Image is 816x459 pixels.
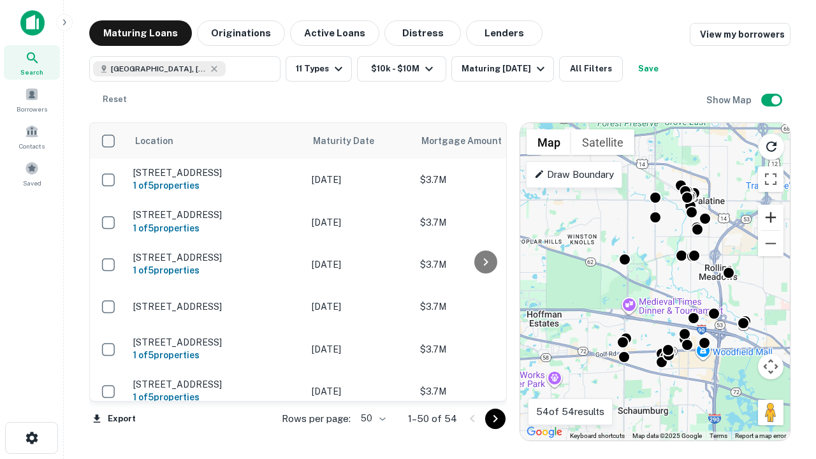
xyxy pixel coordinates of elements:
a: Open this area in Google Maps (opens a new window) [523,424,565,441]
p: [DATE] [312,215,407,229]
p: [STREET_ADDRESS] [133,209,299,221]
a: Report a map error [735,432,786,439]
p: $3.7M [420,173,548,187]
p: $3.7M [420,342,548,356]
p: $3.7M [420,384,548,398]
button: Reload search area [758,133,785,160]
p: Draw Boundary [534,167,614,182]
a: Borrowers [4,82,60,117]
button: Reset [94,87,135,112]
p: [STREET_ADDRESS] [133,252,299,263]
div: Maturing [DATE] [462,61,548,76]
button: 11 Types [286,56,352,82]
p: [DATE] [312,384,407,398]
img: capitalize-icon.png [20,10,45,36]
a: Contacts [4,119,60,154]
p: Rows per page: [282,411,351,426]
img: Google [523,424,565,441]
button: Active Loans [290,20,379,46]
p: [DATE] [312,342,407,356]
button: Drag Pegman onto the map to open Street View [758,400,783,425]
p: $3.7M [420,300,548,314]
button: Go to next page [485,409,506,429]
button: Show satellite imagery [571,129,634,155]
button: Maturing [DATE] [451,56,554,82]
p: [STREET_ADDRESS] [133,379,299,390]
button: $10k - $10M [357,56,446,82]
button: Zoom in [758,205,783,230]
p: 1–50 of 54 [408,411,457,426]
span: Contacts [19,141,45,151]
th: Mortgage Amount [414,123,554,159]
span: Maturity Date [313,133,391,149]
button: Toggle fullscreen view [758,166,783,192]
button: Save your search to get updates of matches that match your search criteria. [628,56,669,82]
div: 0 0 [520,123,790,441]
p: $3.7M [420,215,548,229]
span: Map data ©2025 Google [632,432,702,439]
th: Maturity Date [305,123,414,159]
p: [STREET_ADDRESS] [133,337,299,348]
th: Location [127,123,305,159]
h6: 1 of 5 properties [133,263,299,277]
button: Maturing Loans [89,20,192,46]
span: [GEOGRAPHIC_DATA], [GEOGRAPHIC_DATA] [111,63,207,75]
p: [STREET_ADDRESS] [133,167,299,178]
span: Borrowers [17,104,47,114]
a: Terms (opens in new tab) [710,432,727,439]
button: Keyboard shortcuts [570,432,625,441]
p: [STREET_ADDRESS] [133,301,299,312]
iframe: Chat Widget [752,316,816,377]
span: Location [135,133,173,149]
button: Originations [197,20,285,46]
h6: 1 of 5 properties [133,390,299,404]
h6: 1 of 5 properties [133,221,299,235]
p: [DATE] [312,300,407,314]
div: 50 [356,409,388,428]
h6: Show Map [706,93,754,107]
span: Saved [23,178,41,188]
a: Saved [4,156,60,191]
button: Lenders [466,20,543,46]
button: All Filters [559,56,623,82]
span: Mortgage Amount [421,133,518,149]
h6: 1 of 5 properties [133,178,299,193]
button: Show street map [527,129,571,155]
h6: 1 of 5 properties [133,348,299,362]
button: Zoom out [758,231,783,256]
a: Search [4,45,60,80]
button: Distress [384,20,461,46]
p: 54 of 54 results [536,404,604,419]
p: [DATE] [312,173,407,187]
p: [DATE] [312,258,407,272]
button: Export [89,409,139,428]
p: $3.7M [420,258,548,272]
a: View my borrowers [690,23,790,46]
span: Search [20,67,43,77]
